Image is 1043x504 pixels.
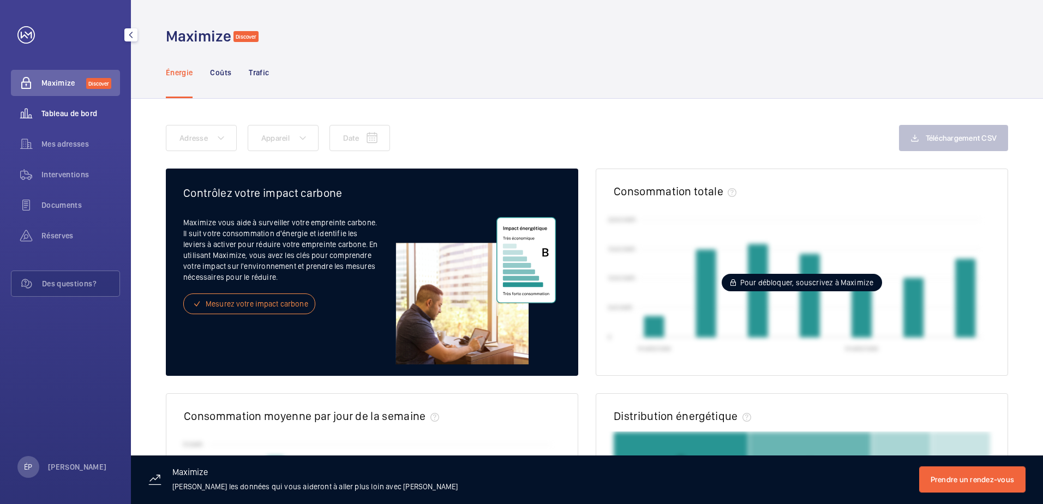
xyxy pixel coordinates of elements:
text: 1500 kWh [608,245,636,253]
h2: Distribution énergétique [614,409,738,423]
h2: Contrôlez votre impact carbone [183,186,561,200]
span: Téléchargement CSV [926,134,997,142]
h2: Consommation moyenne par jour de la semaine [184,409,426,423]
span: Adresse [179,134,208,142]
span: Pour débloquer, souscrivez à Maximize [740,277,874,288]
button: Adresse [166,125,237,151]
h1: Maximize [166,26,231,46]
text: 1000 kWh [608,274,636,282]
text: 0 [608,333,612,340]
p: Énergie [166,67,193,78]
h2: Consommation totale [614,184,723,198]
p: [PERSON_NAME] [48,461,107,472]
p: Maximize vous aide à surveiller votre empreinte carbone. Il suit votre consommation d'énergie et ... [183,217,391,283]
p: ÉP [24,461,32,472]
span: Réserves [41,230,120,241]
span: Mes adresses [41,139,120,149]
p: Trafic [249,67,269,78]
span: Mesurez votre impact carbone [206,298,308,309]
text: 2000 kWh [608,215,636,223]
span: Discover [233,31,259,42]
p: Coûts [210,67,231,78]
span: Documents [41,200,120,211]
button: Prendre un rendez-vous [919,466,1026,493]
span: Date [343,134,359,142]
span: Tableau de bord [41,108,120,119]
span: Discover [86,78,111,89]
button: Appareil [248,125,319,151]
text: 70 kWh [182,440,203,448]
button: Date [329,125,390,151]
span: Appareil [261,134,290,142]
p: [PERSON_NAME] les données qui vous aideront à aller plus loin avec [PERSON_NAME] [172,481,458,492]
img: energy-freemium-FR.svg [391,217,561,364]
text: 500 kWh [608,304,633,311]
span: Interventions [41,169,120,180]
span: Des questions? [42,278,119,289]
button: Téléchargement CSV [899,125,1009,151]
h3: Maximize [172,468,458,481]
span: Maximize [41,77,86,88]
